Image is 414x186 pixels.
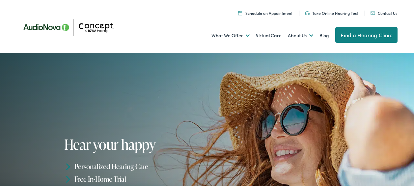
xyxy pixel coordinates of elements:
[238,10,292,16] a: Schedule an Appointment
[64,173,209,185] li: Free In-Home Trial
[288,23,313,48] a: About Us
[371,10,397,16] a: Contact Us
[305,11,310,15] img: utility icon
[305,10,358,16] a: Take Online Hearing Test
[64,137,209,152] h1: Hear your happy
[238,11,242,15] img: A calendar icon to schedule an appointment at Concept by Iowa Hearing.
[319,23,329,48] a: Blog
[371,12,375,15] img: utility icon
[335,27,397,43] a: Find a Hearing Clinic
[256,23,282,48] a: Virtual Care
[64,160,209,173] li: Personalized Hearing Care
[211,23,250,48] a: What We Offer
